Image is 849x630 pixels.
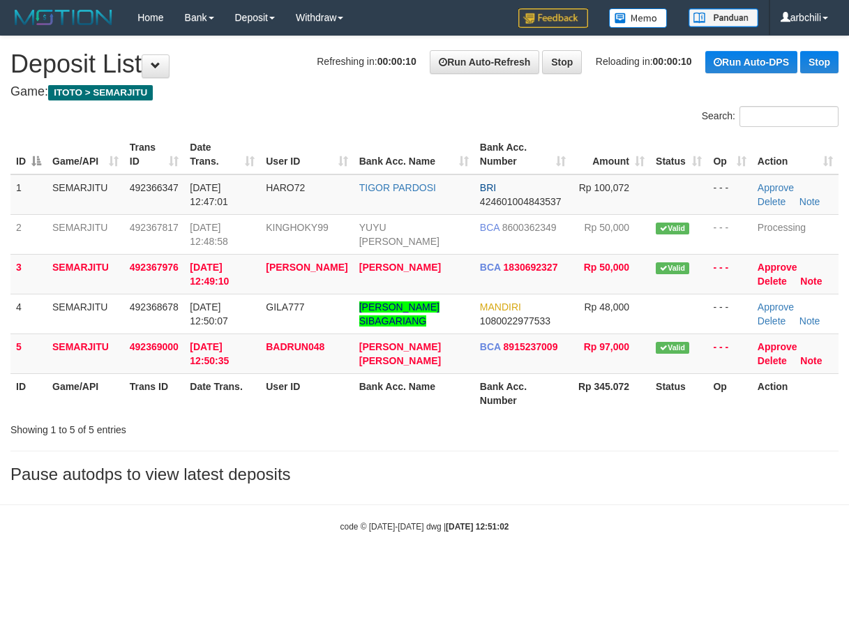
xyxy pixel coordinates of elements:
a: [PERSON_NAME] [359,262,441,273]
span: Copy 8600362349 to clipboard [502,222,557,233]
a: [PERSON_NAME] SIBAGARIANG [359,301,439,327]
img: MOTION_logo.png [10,7,117,28]
a: Run Auto-Refresh [430,50,539,74]
a: Delete [758,315,786,327]
td: SEMARJITU [47,254,124,294]
th: Trans ID: activate to sort column ascending [124,135,185,174]
span: 492368678 [130,301,179,313]
h1: Deposit List [10,50,839,78]
a: Approve [758,262,797,273]
th: Op: activate to sort column ascending [707,135,751,174]
td: - - - [707,174,751,215]
img: panduan.png [689,8,758,27]
span: 492367817 [130,222,179,233]
td: SEMARJITU [47,174,124,215]
div: Showing 1 to 5 of 5 entries [10,417,343,437]
span: Valid transaction [656,262,689,274]
span: 492369000 [130,341,179,352]
td: SEMARJITU [47,333,124,373]
span: Copy 1830692327 to clipboard [504,262,558,273]
th: Game/API [47,373,124,413]
a: Approve [758,182,794,193]
strong: 00:00:10 [377,56,416,67]
a: Approve [758,341,797,352]
span: [DATE] 12:47:01 [190,182,228,207]
td: SEMARJITU [47,294,124,333]
input: Search: [739,106,839,127]
th: Op [707,373,751,413]
a: Stop [542,50,582,74]
span: [DATE] 12:50:07 [190,301,228,327]
th: Amount: activate to sort column ascending [571,135,651,174]
h4: Game: [10,85,839,99]
a: Note [799,196,820,207]
span: Rp 50,000 [584,262,629,273]
span: Rp 50,000 [584,222,629,233]
a: [PERSON_NAME] [PERSON_NAME] [359,341,441,366]
a: Delete [758,355,787,366]
span: [DATE] 12:49:10 [190,262,229,287]
a: YUYU [PERSON_NAME] [359,222,439,247]
a: Stop [800,51,839,73]
td: 4 [10,294,47,333]
span: [PERSON_NAME] [266,262,347,273]
th: Status: activate to sort column ascending [650,135,707,174]
span: 492366347 [130,182,179,193]
span: BRI [480,182,496,193]
span: Rp 100,072 [579,182,629,193]
th: Date Trans. [184,373,260,413]
td: - - - [707,214,751,254]
span: Copy 424601004843537 to clipboard [480,196,562,207]
th: Action [752,373,839,413]
span: Rp 48,000 [584,301,629,313]
td: 2 [10,214,47,254]
span: [DATE] 12:48:58 [190,222,228,247]
a: Approve [758,301,794,313]
a: Delete [758,196,786,207]
span: [DATE] 12:50:35 [190,341,229,366]
span: GILA777 [266,301,304,313]
a: TIGOR PARDOSI [359,182,436,193]
th: User ID: activate to sort column ascending [260,135,353,174]
span: ITOTO > SEMARJITU [48,85,153,100]
th: Bank Acc. Name: activate to sort column ascending [354,135,474,174]
label: Search: [702,106,839,127]
img: Button%20Memo.svg [609,8,668,28]
span: 492367976 [130,262,179,273]
th: Action: activate to sort column ascending [752,135,839,174]
span: MANDIRI [480,301,521,313]
th: Bank Acc. Number [474,373,571,413]
th: ID: activate to sort column descending [10,135,47,174]
img: Feedback.jpg [518,8,588,28]
span: Valid transaction [656,223,689,234]
span: Valid transaction [656,342,689,354]
a: Run Auto-DPS [705,51,797,73]
td: - - - [707,294,751,333]
td: 1 [10,174,47,215]
td: Processing [752,214,839,254]
td: SEMARJITU [47,214,124,254]
th: Date Trans.: activate to sort column ascending [184,135,260,174]
a: Note [800,355,822,366]
span: BCA [480,341,501,352]
td: 5 [10,333,47,373]
td: - - - [707,333,751,373]
a: Note [800,276,822,287]
span: BADRUN048 [266,341,324,352]
span: Rp 97,000 [584,341,629,352]
span: BCA [480,222,499,233]
span: HARO72 [266,182,305,193]
span: Copy 8915237009 to clipboard [504,341,558,352]
strong: 00:00:10 [653,56,692,67]
h3: Pause autodps to view latest deposits [10,465,839,483]
th: Rp 345.072 [571,373,651,413]
span: Reloading in: [596,56,692,67]
th: Status [650,373,707,413]
th: Bank Acc. Number: activate to sort column ascending [474,135,571,174]
th: Trans ID [124,373,185,413]
th: Bank Acc. Name [354,373,474,413]
th: User ID [260,373,353,413]
span: Copy 1080022977533 to clipboard [480,315,550,327]
th: Game/API: activate to sort column ascending [47,135,124,174]
strong: [DATE] 12:51:02 [446,522,509,532]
